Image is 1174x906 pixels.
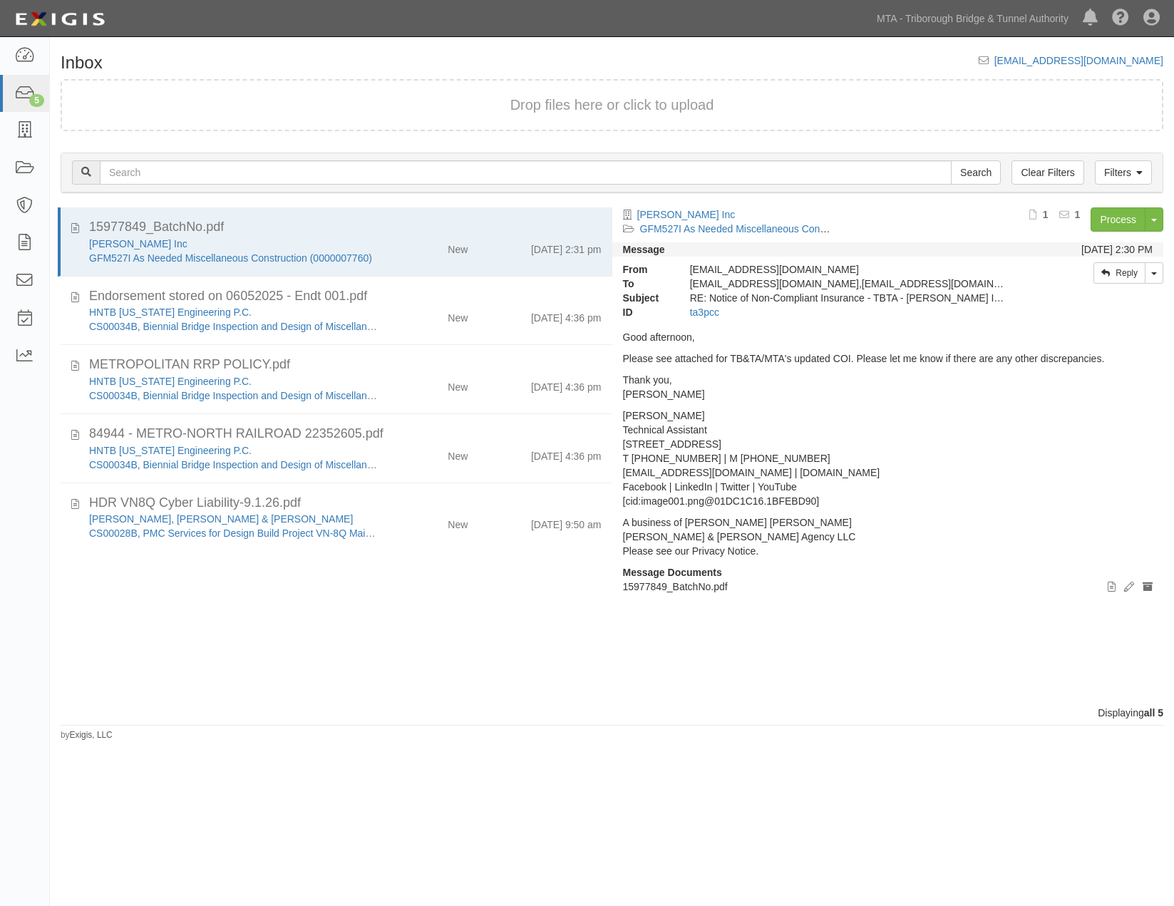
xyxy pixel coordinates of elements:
a: GFM527I As Needed Miscellaneous Construction (0000007760) [89,252,372,264]
a: [EMAIL_ADDRESS][DOMAIN_NAME] [994,55,1163,66]
a: CS00034B, Biennial Bridge Inspection and Design of Miscellaneous Structural Repairs [89,390,471,401]
a: GFM527I As Needed Miscellaneous Construction (0000007760) [640,223,923,235]
a: Filters [1095,160,1152,185]
div: CS00034B, Biennial Bridge Inspection and Design of Miscellaneous Structural Repairs [89,458,379,472]
i: Help Center - Complianz [1112,10,1129,27]
a: [PERSON_NAME], [PERSON_NAME] & [PERSON_NAME] [89,513,353,525]
b: 1 [1043,209,1049,220]
strong: Message Documents [623,567,722,578]
div: HNTB New York Engineering P.C. [89,443,379,458]
div: Paul J. Scariano Inc [89,237,379,251]
strong: Subject [612,291,679,305]
div: New [448,512,468,532]
b: 1 [1075,209,1081,220]
div: 5 [29,94,44,107]
div: 84944 - METRO-NORTH RAILROAD 22352605.pdf [89,425,602,443]
div: [DATE] 4:36 pm [531,443,602,463]
p: [PERSON_NAME] Technical Assistant [STREET_ADDRESS] T [PHONE_NUMBER] | M [PHONE_NUMBER] [EMAIL_ADD... [623,408,1153,508]
div: HNTB New York Engineering P.C. [89,374,379,388]
a: Clear Filters [1011,160,1083,185]
div: New [448,443,468,463]
div: [DATE] 4:36 pm [531,305,602,325]
i: Archive document [1143,582,1153,592]
a: [PERSON_NAME] Inc [637,209,736,220]
div: New [448,374,468,394]
a: Exigis, LLC [70,730,113,740]
p: Thank you, [PERSON_NAME] [623,373,1153,401]
input: Search [951,160,1001,185]
a: [PERSON_NAME] Inc [89,238,187,249]
strong: ID [612,305,679,319]
a: Reply [1093,262,1145,284]
div: HNTB New York Engineering P.C. [89,305,379,319]
small: by [61,729,113,741]
a: CS00028B, PMC Services for Design Build Project VN-8Q Main Cables Dehumidification at [GEOGRAPHIC... [89,527,599,539]
a: HNTB [US_STATE] Engineering P.C. [89,376,252,387]
p: A business of [PERSON_NAME] [PERSON_NAME] [PERSON_NAME] & [PERSON_NAME] Agency LLC Please see our... [623,515,1153,558]
strong: From [612,262,679,277]
div: RE: Notice of Non-Compliant Insurance - TBTA - Paul J. Scariano Inc - GFM-527I [679,291,1015,305]
h1: Inbox [61,53,103,72]
i: Edit document [1124,582,1134,592]
span: Drop files here or click to upload [510,97,714,113]
div: METROPOLITAN RRP POLICY.pdf [89,356,602,374]
div: CS00034B, Biennial Bridge Inspection and Design of Miscellaneous Structural Repairs [89,388,379,403]
div: GFM527I As Needed Miscellaneous Construction (0000007760) [89,251,379,265]
div: New [448,305,468,325]
div: CS00034B, Biennial Bridge Inspection and Design of Miscellaneous Structural Repairs [89,319,379,334]
div: CS00028B, PMC Services for Design Build Project VN-8Q Main Cables Dehumidification at Verrazzano-... [89,526,379,540]
p: Good afternoon, [623,330,1153,344]
a: HNTB [US_STATE] Engineering P.C. [89,445,252,456]
div: [DATE] 9:50 am [531,512,602,532]
div: 15977849_BatchNo.pdf [89,218,602,237]
a: MTA - Triborough Bridge & Tunnel Authority [870,4,1076,33]
div: [DATE] 4:36 pm [531,374,602,394]
b: all 5 [1144,707,1163,719]
a: HNTB [US_STATE] Engineering P.C. [89,307,252,318]
i: View [1108,582,1116,592]
div: Displaying [50,706,1174,720]
a: CS00034B, Biennial Bridge Inspection and Design of Miscellaneous Structural Repairs [89,459,471,470]
p: 15977849_BatchNo.pdf [623,580,1153,594]
p: Please see attached for TB&TA/MTA's updated COI. Please let me know if there are any other discre... [623,351,1153,366]
a: CS00034B, Biennial Bridge Inspection and Design of Miscellaneous Structural Repairs [89,321,471,332]
div: [DATE] 2:31 pm [531,237,602,257]
div: agreement-a33ryt@mtabt.complianz.com,insurance@ipjs.com,MMAEastGrahamBonnerUnit@MarshMMA.com [679,277,1015,291]
strong: Message [623,244,665,255]
div: [EMAIL_ADDRESS][DOMAIN_NAME] [679,262,1015,277]
div: [DATE] 2:30 PM [1081,242,1153,257]
div: HDR VN8Q Cyber Liability-9.1.26.pdf [89,494,602,513]
input: Search [100,160,952,185]
img: Logo [11,6,109,32]
div: New [448,237,468,257]
a: Process [1091,207,1145,232]
strong: To [612,277,679,291]
div: Endorsement stored on 06052025 - Endt 001.pdf [89,287,602,306]
a: ta3pcc [690,307,719,318]
div: Henningson, Durham & Richardson [89,512,379,526]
